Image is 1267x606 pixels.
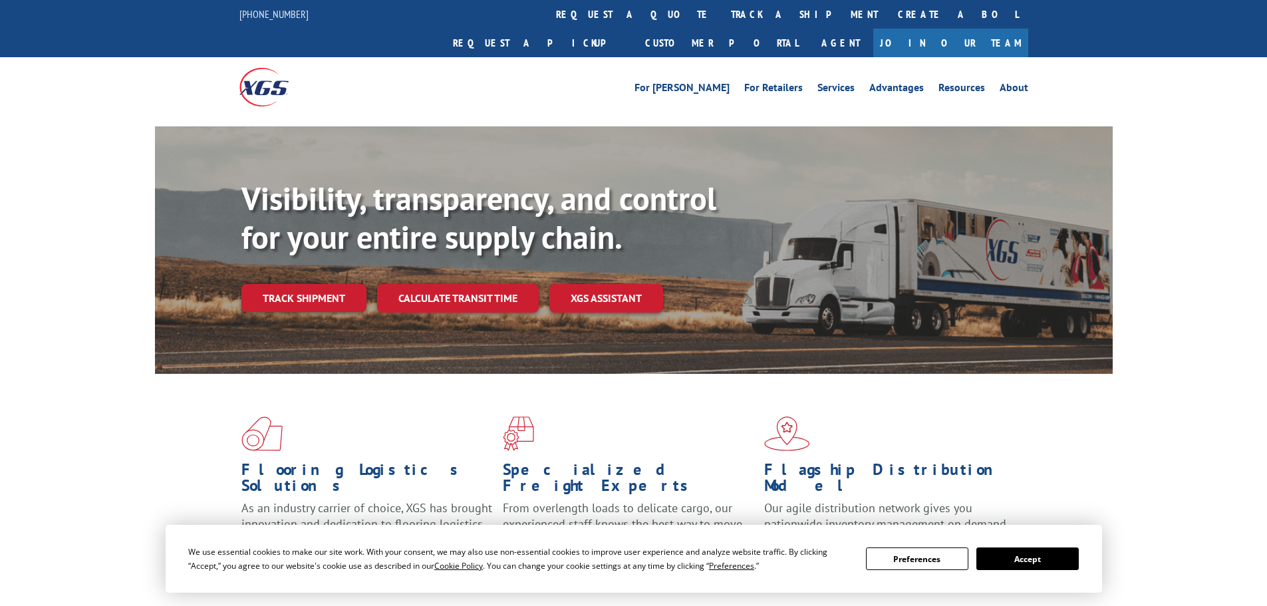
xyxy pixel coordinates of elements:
a: For [PERSON_NAME] [634,82,730,97]
a: Join Our Team [873,29,1028,57]
a: Agent [808,29,873,57]
a: Advantages [869,82,924,97]
a: Request a pickup [443,29,635,57]
a: Services [817,82,855,97]
a: Calculate transit time [377,284,539,313]
span: Cookie Policy [434,560,483,571]
a: Track shipment [241,284,366,312]
div: Cookie Consent Prompt [166,525,1102,593]
div: We use essential cookies to make our site work. With your consent, we may also use non-essential ... [188,545,850,573]
h1: Flagship Distribution Model [764,462,1016,500]
a: Resources [938,82,985,97]
a: [PHONE_NUMBER] [239,7,309,21]
a: About [1000,82,1028,97]
button: Preferences [866,547,968,570]
b: Visibility, transparency, and control for your entire supply chain. [241,178,716,257]
img: xgs-icon-flagship-distribution-model-red [764,416,810,451]
button: Accept [976,547,1079,570]
p: From overlength loads to delicate cargo, our experienced staff knows the best way to move your fr... [503,500,754,559]
span: Preferences [709,560,754,571]
img: xgs-icon-focused-on-flooring-red [503,416,534,451]
h1: Flooring Logistics Solutions [241,462,493,500]
a: Customer Portal [635,29,808,57]
h1: Specialized Freight Experts [503,462,754,500]
img: xgs-icon-total-supply-chain-intelligence-red [241,416,283,451]
span: Our agile distribution network gives you nationwide inventory management on demand. [764,500,1009,531]
a: XGS ASSISTANT [549,284,663,313]
a: For Retailers [744,82,803,97]
span: As an industry carrier of choice, XGS has brought innovation and dedication to flooring logistics... [241,500,492,547]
